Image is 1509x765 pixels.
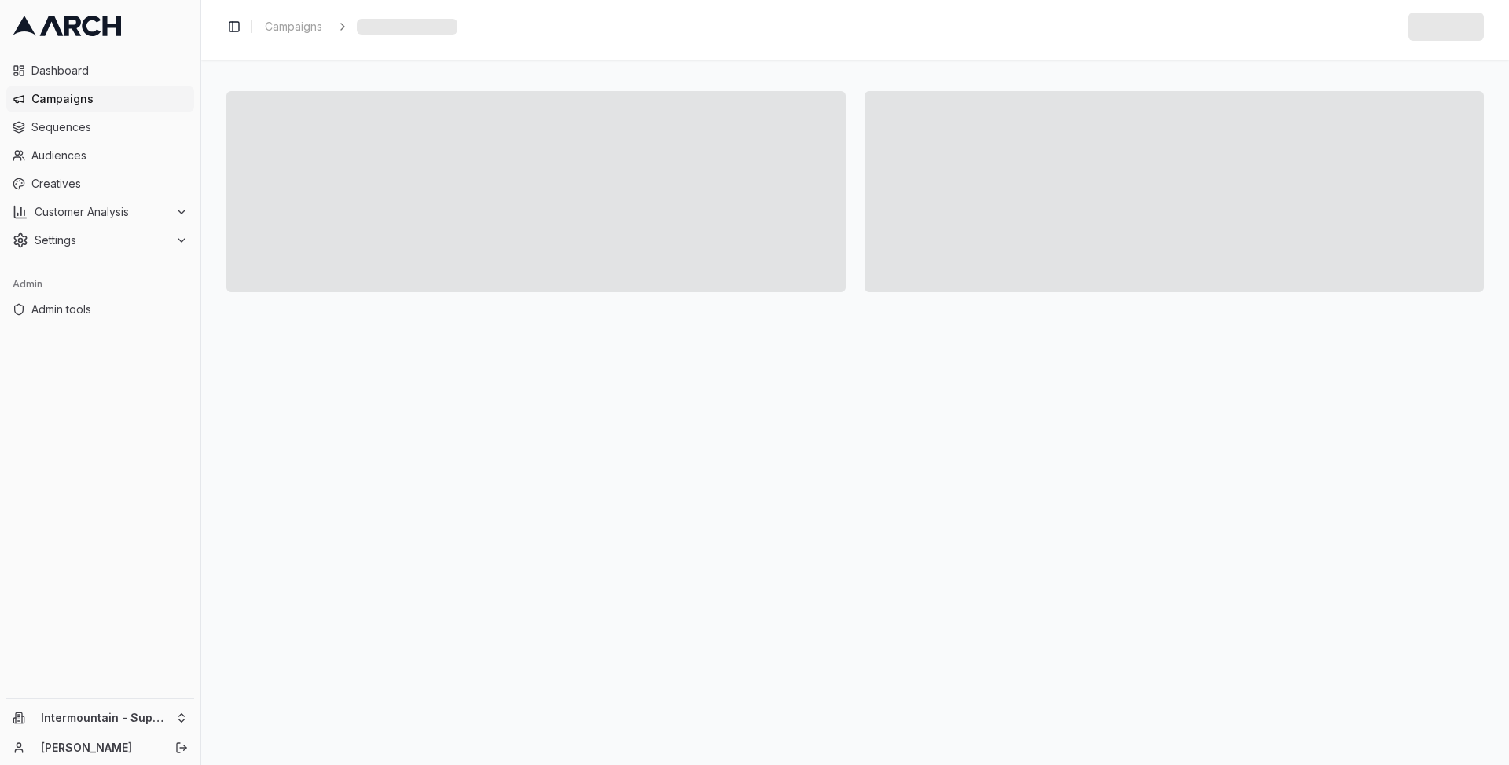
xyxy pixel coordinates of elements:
button: Settings [6,228,194,253]
span: Intermountain - Superior Water & Air [41,711,169,725]
a: Sequences [6,115,194,140]
a: Admin tools [6,297,194,322]
span: Settings [35,232,169,248]
span: Creatives [31,176,188,192]
a: Dashboard [6,58,194,83]
a: Audiences [6,143,194,168]
div: Admin [6,272,194,297]
button: Intermountain - Superior Water & Air [6,705,194,730]
nav: breadcrumb [259,16,457,38]
button: Log out [171,737,193,759]
span: Customer Analysis [35,204,169,220]
span: Campaigns [31,91,188,107]
span: Audiences [31,148,188,163]
a: Campaigns [6,86,194,112]
a: [PERSON_NAME] [41,740,158,756]
span: Dashboard [31,63,188,79]
a: Campaigns [259,16,329,38]
span: Sequences [31,119,188,135]
span: Admin tools [31,302,188,317]
a: Creatives [6,171,194,196]
button: Customer Analysis [6,199,194,225]
span: Campaigns [265,19,322,35]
